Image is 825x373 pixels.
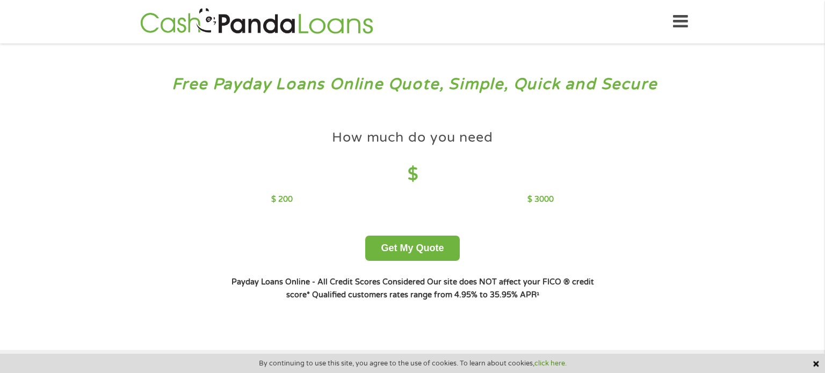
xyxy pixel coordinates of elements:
[332,129,493,147] h4: How much do you need
[534,359,567,368] a: click here.
[286,277,594,299] strong: Our site does NOT affect your FICO ® credit score*
[31,75,794,94] h3: Free Payday Loans Online Quote, Simple, Quick and Secure
[527,194,554,206] p: $ 3000
[259,360,567,367] span: By continuing to use this site, you agree to the use of cookies. To learn about cookies,
[271,194,293,206] p: $ 200
[312,290,539,299] strong: Qualified customers rates range from 4.95% to 35.95% APR¹
[271,164,553,186] h4: $
[365,236,459,261] button: Get My Quote
[137,6,377,37] img: GetLoanNow Logo
[231,277,425,287] strong: Payday Loans Online - All Credit Scores Considered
